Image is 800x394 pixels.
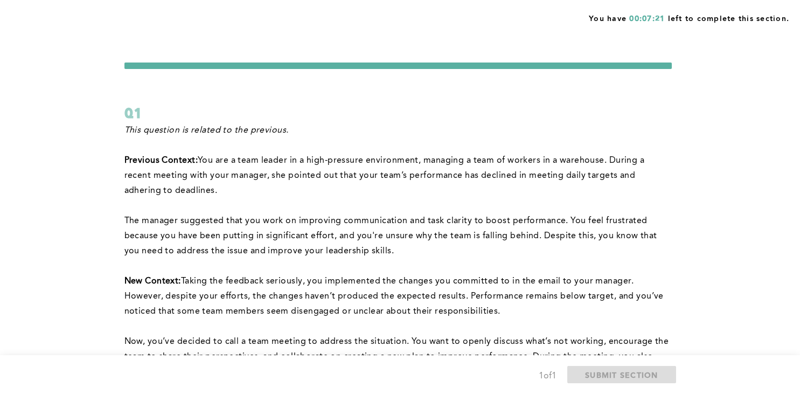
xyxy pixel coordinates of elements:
[539,369,556,384] div: 1 of 1
[124,156,647,195] span: You are a team leader in a high-pressure environment, managing a team of workers in a warehouse. ...
[589,11,789,24] span: You have left to complete this section.
[124,156,198,165] strong: Previous Context:
[124,277,181,286] strong: New Context:
[585,370,658,380] span: SUBMIT SECTION
[629,15,665,23] span: 00:07:21
[124,277,666,316] span: Taking the feedback seriously, you implemented the changes you committed to in the email to your ...
[124,337,671,391] span: Now, you’ve decided to call a team meeting to address the situation. You want to openly discuss w...
[567,366,676,383] button: SUBMIT SECTION
[124,217,660,255] span: The manager suggested that you work on improving communication and task clarity to boost performa...
[124,103,672,123] div: Q1
[124,126,289,135] em: This question is related to the previous.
